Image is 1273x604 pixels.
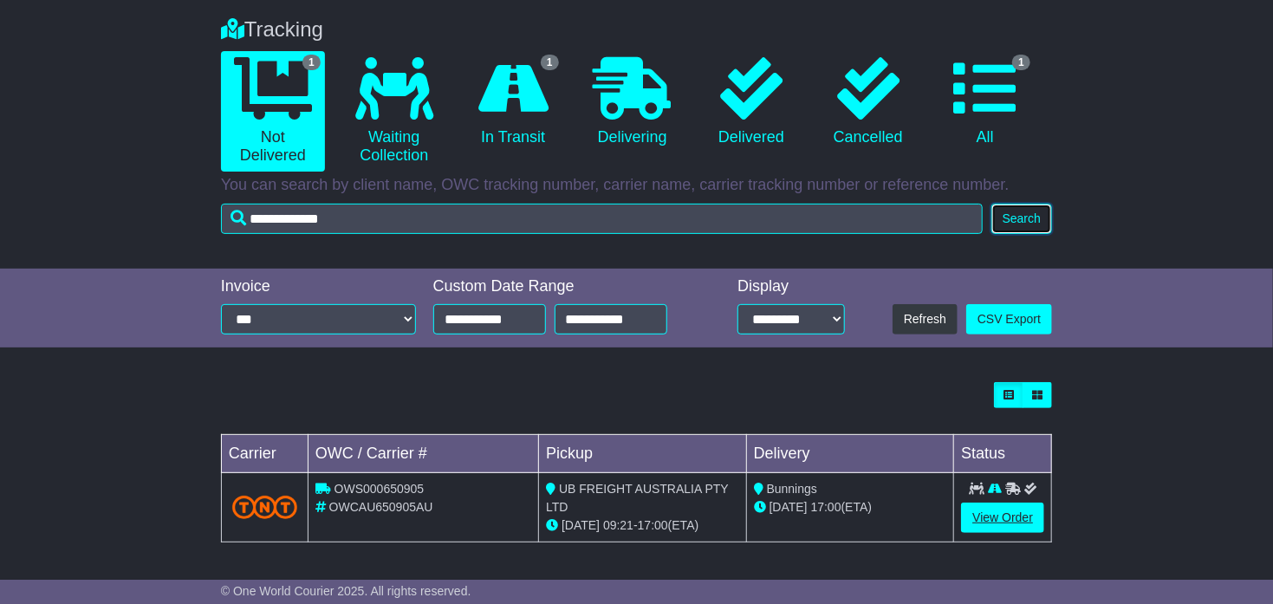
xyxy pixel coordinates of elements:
div: Invoice [221,277,416,296]
a: Cancelled [818,51,918,153]
td: Delivery [746,435,954,473]
a: 1 All [935,51,1035,153]
a: 1 Not Delivered [221,51,325,172]
a: View Order [961,503,1044,533]
div: (ETA) [754,498,947,516]
span: OWCAU650905AU [329,500,433,514]
div: Custom Date Range [433,277,698,296]
span: 09:21 [603,518,633,532]
span: 1 [541,55,559,70]
td: Carrier [221,435,308,473]
button: Search [991,204,1052,234]
a: Waiting Collection [342,51,446,172]
span: 1 [302,55,321,70]
button: Refresh [893,304,958,334]
img: TNT_Domestic.png [232,496,297,519]
td: Pickup [539,435,747,473]
div: Display [737,277,845,296]
td: Status [954,435,1052,473]
a: Delivered [702,51,802,153]
a: CSV Export [966,304,1052,334]
span: 1 [1012,55,1030,70]
span: Bunnings [767,482,817,496]
a: 1 In Transit [464,51,563,153]
span: [DATE] [770,500,808,514]
div: Tracking [212,17,1061,42]
span: UB FREIGHT AUSTRALIA PTY LTD [546,482,728,514]
div: - (ETA) [546,516,739,535]
span: [DATE] [562,518,600,532]
span: 17:00 [638,518,668,532]
span: 17:00 [811,500,841,514]
td: OWC / Carrier # [308,435,538,473]
span: OWS000650905 [334,482,425,496]
a: Delivering [581,51,685,153]
p: You can search by client name, OWC tracking number, carrier name, carrier tracking number or refe... [221,176,1052,195]
span: © One World Courier 2025. All rights reserved. [221,584,471,598]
